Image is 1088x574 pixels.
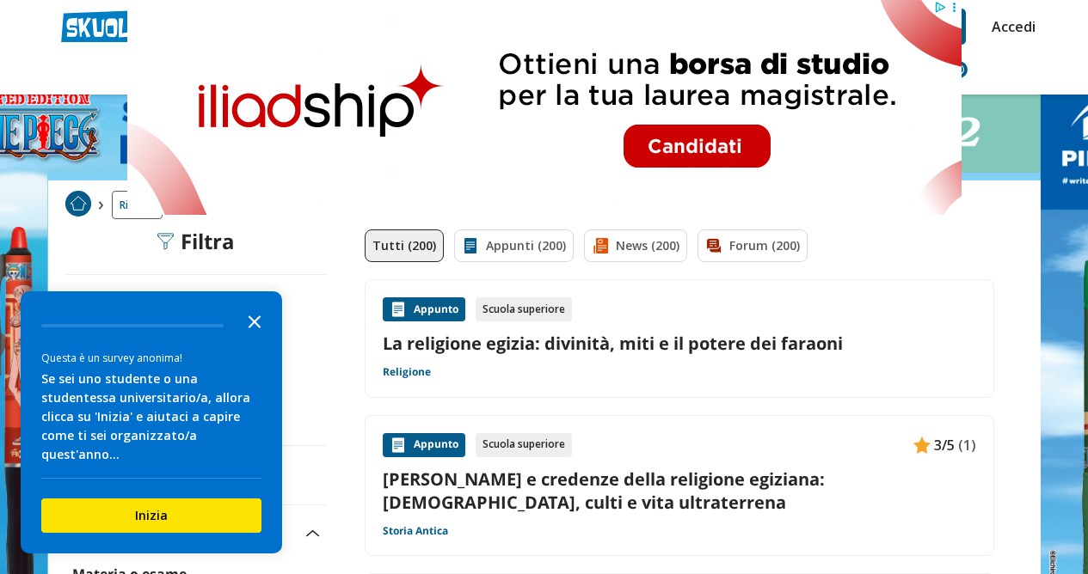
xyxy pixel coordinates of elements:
a: Storia Antica [383,524,448,538]
img: Filtra filtri mobile [157,233,174,250]
div: Questa è un survey anonima! [41,350,261,366]
div: Scuola superiore [476,433,572,457]
button: Close the survey [237,303,272,338]
img: Apri e chiudi sezione [306,530,320,537]
a: Appunti (200) [454,229,574,262]
a: Home [65,191,91,219]
span: 3/5 [934,434,955,456]
div: Appunto [383,433,465,457]
a: Accedi [992,9,1028,45]
span: (1) [958,434,976,456]
img: Appunti contenuto [390,437,407,454]
div: Appunto [383,297,465,321]
div: Se sei uno studente o una studentessa universitario/a, allora clicca su 'Inizia' e aiutaci a capi... [41,369,261,464]
a: Ricerca [112,191,163,219]
img: Appunti contenuto [390,301,407,318]
img: Appunti contenuto [913,437,931,454]
a: News (200) [584,229,687,262]
a: [PERSON_NAME] e credenze della religione egiziana: [DEMOGRAPHIC_DATA], culti e vita ultraterrena [383,467,976,514]
button: Inizia [41,498,261,533]
a: Religione [383,365,431,379]
img: News filtro contenuto [592,237,609,254]
img: Forum filtro contenuto [705,237,722,254]
div: Scuola superiore [476,297,572,321]
div: Survey [21,291,282,553]
div: Filtra [157,229,235,253]
a: Tutti (200) [365,229,444,262]
a: Forum (200) [698,229,808,262]
a: La religione egizia: divinità, miti e il potere dei faraoni [383,332,976,355]
img: Home [65,191,91,217]
img: Appunti filtro contenuto [462,237,479,254]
